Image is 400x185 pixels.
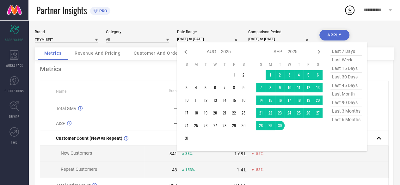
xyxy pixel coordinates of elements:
[229,83,239,92] td: Fri Aug 08 2025
[98,9,107,13] span: PRO
[330,90,362,98] span: last month
[56,89,66,94] span: Name
[191,62,201,67] th: Monday
[344,4,355,16] div: Open download list
[275,121,285,130] td: Tue Sep 30 2025
[294,83,304,92] td: Thu Sep 11 2025
[248,36,311,42] input: Select comparison period
[237,167,247,172] div: 1.4 L
[56,136,122,141] span: Customer Count (New vs Repeat)
[256,83,266,92] td: Sun Sep 07 2025
[285,70,294,80] td: Wed Sep 03 2025
[5,37,24,42] span: SCORECARDS
[174,121,177,126] div: —
[220,121,229,130] td: Thu Aug 28 2025
[56,121,65,126] span: AISP
[304,96,313,105] td: Fri Sep 19 2025
[61,151,92,156] span: New Customers
[182,133,191,143] td: Sun Aug 31 2025
[255,168,263,172] span: -53%
[182,96,191,105] td: Sun Aug 10 2025
[75,51,121,56] span: Revenue And Pricing
[239,96,248,105] td: Sat Aug 16 2025
[294,62,304,67] th: Thursday
[210,121,220,130] td: Wed Aug 27 2025
[172,167,177,172] div: 43
[285,83,294,92] td: Wed Sep 10 2025
[248,30,311,34] div: Comparison Period
[220,83,229,92] td: Thu Aug 07 2025
[182,62,191,67] th: Sunday
[234,151,247,156] div: 1.68 L
[36,4,87,17] span: Partner Insights
[229,62,239,67] th: Friday
[191,121,201,130] td: Mon Aug 25 2025
[275,62,285,67] th: Tuesday
[275,83,285,92] td: Tue Sep 09 2025
[266,96,275,105] td: Mon Sep 15 2025
[239,62,248,67] th: Saturday
[275,96,285,105] td: Tue Sep 16 2025
[239,108,248,118] td: Sat Aug 23 2025
[313,70,323,80] td: Sat Sep 06 2025
[256,108,266,118] td: Sun Sep 21 2025
[266,108,275,118] td: Mon Sep 22 2025
[330,56,362,64] span: last week
[182,108,191,118] td: Sun Aug 17 2025
[229,96,239,105] td: Fri Aug 15 2025
[266,121,275,130] td: Mon Sep 29 2025
[182,48,189,56] div: Previous month
[304,83,313,92] td: Fri Sep 12 2025
[275,108,285,118] td: Tue Sep 23 2025
[201,83,210,92] td: Tue Aug 05 2025
[256,96,266,105] td: Sun Sep 14 2025
[177,30,240,34] div: Date Range
[275,70,285,80] td: Tue Sep 02 2025
[313,108,323,118] td: Sat Sep 27 2025
[106,30,169,34] div: Category
[182,83,191,92] td: Sun Aug 03 2025
[229,121,239,130] td: Fri Aug 29 2025
[174,106,177,111] div: —
[330,98,362,107] span: last 90 days
[285,62,294,67] th: Wednesday
[239,70,248,80] td: Sat Aug 02 2025
[182,121,191,130] td: Sun Aug 24 2025
[266,62,275,67] th: Monday
[255,151,263,156] span: -55%
[304,70,313,80] td: Fri Sep 05 2025
[6,63,23,68] span: WORKSPACE
[256,62,266,67] th: Sunday
[319,30,349,40] button: APPLY
[210,62,220,67] th: Wednesday
[185,168,195,172] span: 153%
[313,62,323,67] th: Saturday
[201,62,210,67] th: Tuesday
[134,51,182,56] span: Customer And Orders
[330,64,362,73] span: last 15 days
[304,62,313,67] th: Friday
[285,108,294,118] td: Wed Sep 24 2025
[210,108,220,118] td: Wed Aug 20 2025
[220,108,229,118] td: Thu Aug 21 2025
[35,30,98,34] div: Brand
[266,70,275,80] td: Mon Sep 01 2025
[330,115,362,124] span: last 6 months
[239,83,248,92] td: Sat Aug 09 2025
[313,96,323,105] td: Sat Sep 20 2025
[169,89,190,93] span: Brand Value
[201,108,210,118] td: Tue Aug 19 2025
[11,140,17,145] span: FWD
[210,83,220,92] td: Wed Aug 06 2025
[229,70,239,80] td: Fri Aug 01 2025
[229,108,239,118] td: Fri Aug 22 2025
[5,89,24,93] span: SUGGESTIONS
[40,65,389,73] div: Metrics
[220,96,229,105] td: Thu Aug 14 2025
[294,108,304,118] td: Thu Sep 25 2025
[201,121,210,130] td: Tue Aug 26 2025
[169,151,177,156] div: 341
[61,167,97,172] span: Repeat Customers
[315,48,323,56] div: Next month
[330,107,362,115] span: last 3 months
